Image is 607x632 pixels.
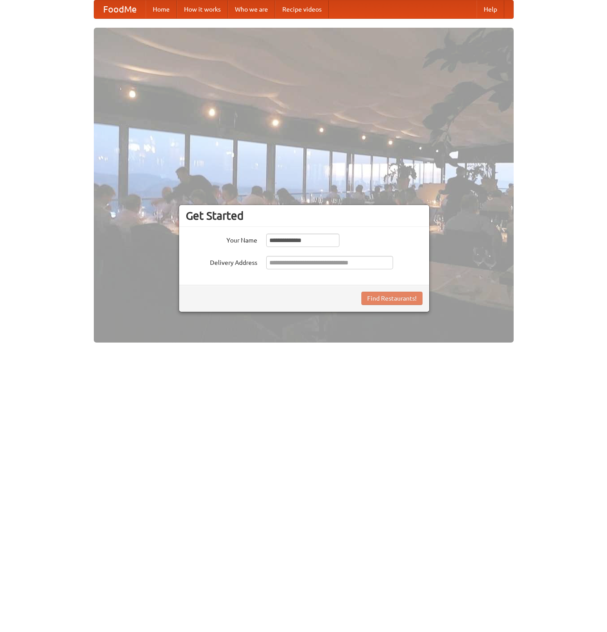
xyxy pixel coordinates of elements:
[94,0,146,18] a: FoodMe
[146,0,177,18] a: Home
[186,234,257,245] label: Your Name
[177,0,228,18] a: How it works
[186,256,257,267] label: Delivery Address
[186,209,423,222] h3: Get Started
[228,0,275,18] a: Who we are
[361,292,423,305] button: Find Restaurants!
[477,0,504,18] a: Help
[275,0,329,18] a: Recipe videos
